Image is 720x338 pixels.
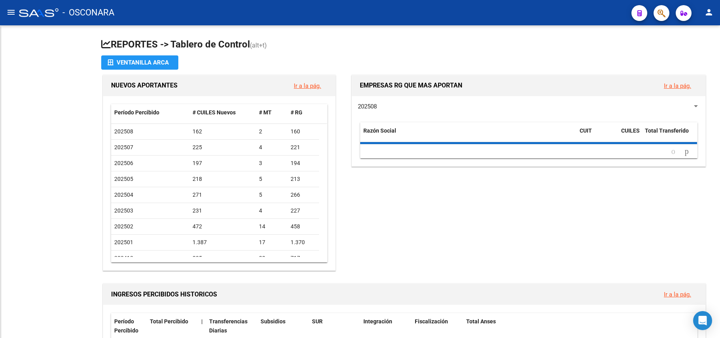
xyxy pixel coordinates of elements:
span: Razón Social [363,127,396,134]
div: 213 [291,175,316,184]
span: - OSCONARA [62,4,114,21]
div: 194 [291,159,316,168]
span: 202505 [114,176,133,182]
div: 218 [193,175,253,184]
div: 4 [259,143,284,152]
a: Ir a la pág. [664,291,691,298]
a: go to previous page [668,147,679,156]
span: 202506 [114,160,133,166]
span: CUIT [580,127,592,134]
span: Transferencias Diarias [209,318,248,334]
div: Open Intercom Messenger [693,311,712,330]
span: 202503 [114,207,133,214]
span: Período Percibido [114,318,138,334]
datatable-header-cell: # CUILES Nuevos [189,104,256,121]
span: | [201,318,203,325]
datatable-header-cell: CUIT [576,122,618,148]
a: Ir a la pág. [294,82,321,89]
span: 202501 [114,239,133,245]
div: 458 [291,222,316,231]
div: 231 [193,206,253,215]
button: Ir a la pág. [658,287,697,302]
div: 1.370 [291,238,316,247]
div: 805 [193,254,253,263]
div: 14 [259,222,284,231]
div: Ventanilla ARCA [108,55,172,70]
button: Ir a la pág. [287,78,327,93]
span: 202412 [114,255,133,261]
div: 3 [259,159,284,168]
a: go to next page [681,147,692,156]
span: 202502 [114,223,133,230]
div: 162 [193,127,253,136]
span: 202508 [114,128,133,135]
span: 202508 [358,103,377,110]
a: Ir a la pág. [664,82,691,89]
h1: REPORTES -> Tablero de Control [101,38,707,52]
datatable-header-cell: CUILES [618,122,642,148]
div: 717 [291,254,316,263]
div: 160 [291,127,316,136]
span: # RG [291,109,302,116]
span: # CUILES Nuevos [193,109,236,116]
mat-icon: menu [6,8,16,17]
span: Fiscalización [415,318,448,325]
div: 2 [259,127,284,136]
span: SUR [312,318,323,325]
div: 197 [193,159,253,168]
div: 5 [259,190,284,199]
span: Total Transferido [645,127,689,134]
span: Integración [363,318,392,325]
span: # MT [259,109,272,116]
div: 17 [259,238,284,247]
span: 202504 [114,192,133,198]
div: 221 [291,143,316,152]
span: 202507 [114,144,133,150]
div: 4 [259,206,284,215]
div: 5 [259,175,284,184]
div: 227 [291,206,316,215]
datatable-header-cell: Período Percibido [111,104,189,121]
span: NUEVOS APORTANTES [111,82,178,89]
span: Total Anses [466,318,496,325]
div: 271 [193,190,253,199]
span: Total Percibido [150,318,188,325]
div: 1.387 [193,238,253,247]
datatable-header-cell: # MT [256,104,287,121]
span: INGRESOS PERCIBIDOS HISTORICOS [111,291,217,298]
div: 472 [193,222,253,231]
datatable-header-cell: # RG [287,104,319,121]
div: 266 [291,190,316,199]
datatable-header-cell: Razón Social [360,122,576,148]
span: CUILES [621,127,640,134]
span: (alt+t) [250,42,267,49]
mat-icon: person [704,8,714,17]
button: Ir a la pág. [658,78,697,93]
span: EMPRESAS RG QUE MAS APORTAN [360,82,462,89]
span: Subsidios [261,318,285,325]
div: 225 [193,143,253,152]
datatable-header-cell: Total Transferido [642,122,697,148]
button: Ventanilla ARCA [101,55,178,70]
span: Período Percibido [114,109,159,116]
div: 88 [259,254,284,263]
